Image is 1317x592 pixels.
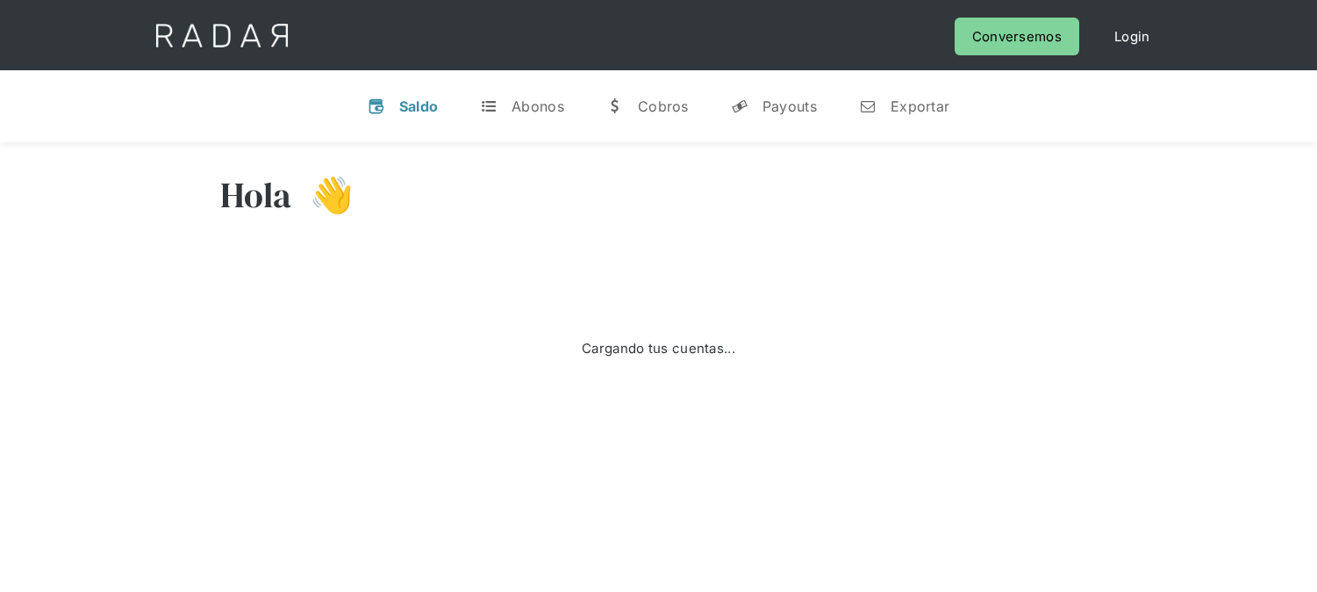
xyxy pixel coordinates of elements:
h3: Hola [220,173,292,217]
div: Cargando tus cuentas... [582,336,735,360]
div: Saldo [399,97,439,115]
div: n [859,97,877,115]
a: Login [1097,18,1168,55]
div: y [731,97,748,115]
div: t [480,97,497,115]
div: Exportar [891,97,949,115]
a: Conversemos [955,18,1079,55]
div: Payouts [762,97,817,115]
div: Cobros [638,97,689,115]
div: v [368,97,385,115]
div: w [606,97,624,115]
h3: 👋 [292,173,354,217]
div: Abonos [512,97,564,115]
